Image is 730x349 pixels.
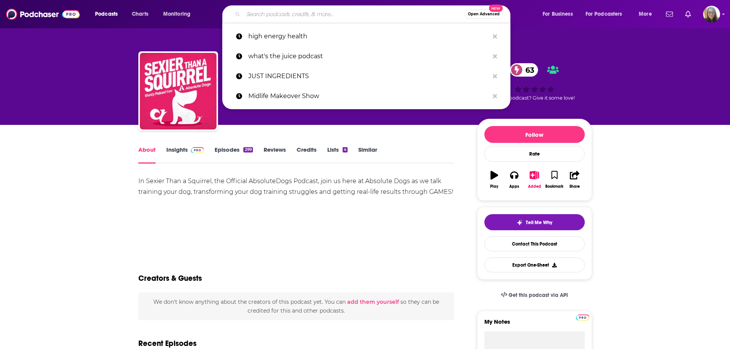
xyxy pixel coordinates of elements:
[243,8,464,20] input: Search podcasts, credits, & more...
[484,214,585,230] button: tell me why sparkleTell Me Why
[484,318,585,331] label: My Notes
[517,220,523,226] img: tell me why sparkle
[138,146,156,164] a: About
[545,166,564,193] button: Bookmark
[138,176,454,197] div: In Sexier Than a Squirrel, the Official AbsoluteDogs Podcast, join us here at Absolute Dogs as we...
[564,166,584,193] button: Share
[581,8,633,20] button: open menu
[703,6,720,23] span: Logged in as akolesnik
[230,5,518,23] div: Search podcasts, credits, & more...
[222,26,510,46] a: high energy health
[494,95,575,101] span: Good podcast? Give it some love!
[510,63,538,77] a: 63
[127,8,153,20] a: Charts
[509,292,568,298] span: Get this podcast via API
[484,166,504,193] button: Play
[526,220,552,226] span: Tell Me Why
[140,53,217,129] img: Sexier Than A Squirrel: Dog Training That Gets Real Life Results
[468,12,500,16] span: Open Advanced
[576,315,589,321] img: Podchaser Pro
[90,8,128,20] button: open menu
[703,6,720,23] img: User Profile
[477,58,592,106] div: 63Good podcast? Give it some love!
[518,63,538,77] span: 63
[489,5,503,12] span: New
[545,184,563,189] div: Bookmark
[222,86,510,106] a: Midlife Makeover Show
[166,146,204,164] a: InsightsPodchaser Pro
[327,146,348,164] a: Lists4
[484,146,585,162] div: Rate
[248,46,489,66] p: what's the juice podcast
[633,8,661,20] button: open menu
[138,274,202,283] h2: Creators & Guests
[528,184,541,189] div: Added
[663,8,676,21] a: Show notifications dropdown
[138,339,197,348] h2: Recent Episodes
[484,257,585,272] button: Export One-Sheet
[6,7,80,21] img: Podchaser - Follow, Share and Rate Podcasts
[504,166,524,193] button: Apps
[222,66,510,86] a: JUST INGREDIENTS
[343,147,348,152] div: 4
[358,146,377,164] a: Similar
[248,66,489,86] p: JUST INGREDIENTS
[495,286,574,305] a: Get this podcast via API
[243,147,253,152] div: 299
[537,8,582,20] button: open menu
[158,8,200,20] button: open menu
[191,147,204,153] img: Podchaser Pro
[264,146,286,164] a: Reviews
[484,236,585,251] a: Contact This Podcast
[490,184,498,189] div: Play
[248,26,489,46] p: high energy health
[153,298,439,314] span: We don't know anything about the creators of this podcast yet . You can so they can be credited f...
[586,9,622,20] span: For Podcasters
[222,46,510,66] a: what's the juice podcast
[509,184,519,189] div: Apps
[347,299,399,305] button: add them yourself
[215,146,253,164] a: Episodes299
[132,9,148,20] span: Charts
[576,313,589,321] a: Pro website
[639,9,652,20] span: More
[524,166,544,193] button: Added
[163,9,190,20] span: Monitoring
[95,9,118,20] span: Podcasts
[703,6,720,23] button: Show profile menu
[682,8,694,21] a: Show notifications dropdown
[297,146,317,164] a: Credits
[248,86,489,106] p: Midlife Makeover Show
[543,9,573,20] span: For Business
[464,10,503,19] button: Open AdvancedNew
[569,184,580,189] div: Share
[484,126,585,143] button: Follow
